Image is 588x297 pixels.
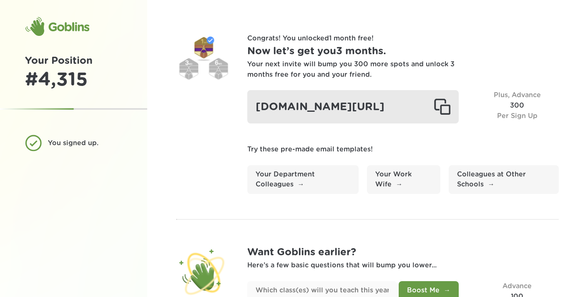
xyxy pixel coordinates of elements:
p: Here’s a few basic questions that will bump you lower... [247,260,559,271]
p: Try these pre-made email templates! [247,144,559,155]
div: Your next invite will bump you 300 more spots and unlock 3 months free for you and your friend. [247,59,456,80]
div: You signed up. [48,138,116,148]
span: Per Sign Up [497,113,538,119]
h1: Want Goblins earlier? [247,245,559,260]
div: 300 [475,90,559,123]
div: Goblins [25,17,89,37]
span: Plus, Advance [494,92,541,98]
div: # 4,315 [25,69,122,91]
a: Colleagues at Other Schools [449,165,559,194]
a: Your Department Colleagues [247,165,359,194]
p: Congrats! You unlocked 1 month free ! [247,33,559,44]
div: [DOMAIN_NAME][URL] [247,90,459,123]
h1: Now let’s get you 3 months . [247,44,559,59]
a: Your Work Wife [367,165,440,194]
h1: Your Position [25,53,122,69]
span: Advance [503,283,532,289]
